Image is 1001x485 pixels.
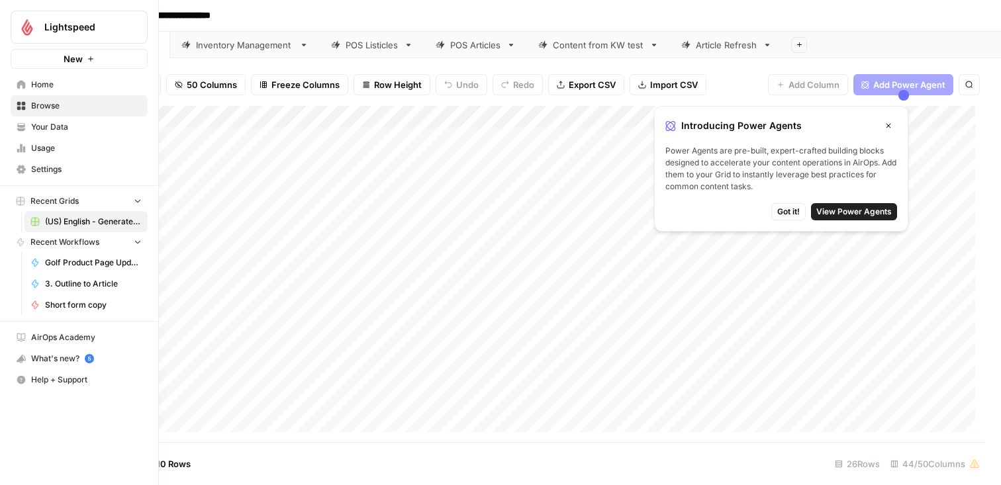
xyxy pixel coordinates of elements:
div: Introducing Power Agents [665,117,897,134]
span: Add 10 Rows [138,457,191,470]
div: POS Listicles [346,38,399,52]
a: AirOps Academy [11,327,148,348]
span: Help + Support [31,374,142,386]
button: Add Power Agent [853,74,953,95]
span: Import CSV [650,78,698,91]
button: What's new? 5 [11,348,148,369]
div: 26 Rows [830,453,885,474]
a: Inventory Management [170,32,320,58]
span: AirOps Academy [31,331,142,343]
span: Got it! [777,206,800,218]
a: Settings [11,159,148,180]
a: POS Listicles [320,32,424,58]
img: Lightspeed Logo [15,15,39,39]
button: Freeze Columns [251,74,348,95]
span: Golf Product Page Update [45,257,142,269]
span: Row Height [374,78,422,91]
div: Content from KW test [553,38,644,52]
span: New [64,52,83,66]
span: 3. Outline to Article [45,278,142,290]
span: Recent Grids [30,195,79,207]
button: Export CSV [548,74,624,95]
span: Browse [31,100,142,112]
a: POS Articles [424,32,527,58]
button: 50 Columns [166,74,246,95]
span: Undo [456,78,479,91]
a: Usage [11,138,148,159]
div: What's new? [11,349,147,369]
span: Export CSV [569,78,616,91]
a: Golf Product Page Update [24,252,148,273]
div: 44/50 Columns [885,453,985,474]
span: Short form copy [45,299,142,311]
span: Settings [31,163,142,175]
button: New [11,49,148,69]
text: 5 [87,355,91,362]
div: Inventory Management [196,38,294,52]
button: Add Column [768,74,848,95]
a: 3. Outline to Article [24,273,148,294]
div: POS Articles [450,38,501,52]
a: Article Refresh [670,32,783,58]
span: View Power Agents [816,206,892,218]
a: (US) English - Generate Articles [24,211,148,232]
button: View Power Agents [811,203,897,220]
button: Help + Support [11,369,148,390]
span: Freeze Columns [271,78,340,91]
span: Usage [31,142,142,154]
button: Undo [436,74,487,95]
a: Browse [11,95,148,116]
span: Redo [513,78,534,91]
button: Import CSV [630,74,706,95]
span: Power Agents are pre-built, expert-crafted building blocks designed to accelerate your content op... [665,145,897,193]
a: Short form copy [24,294,148,316]
span: Home [31,79,142,91]
span: (US) English - Generate Articles [45,216,142,228]
button: Got it! [771,203,806,220]
button: Recent Grids [11,191,148,211]
span: Add Power Agent [873,78,945,91]
button: Workspace: Lightspeed [11,11,148,44]
a: 5 [85,354,94,363]
a: Content from KW test [527,32,670,58]
a: Your Data [11,116,148,138]
button: Recent Workflows [11,232,148,252]
a: Home [11,74,148,95]
button: Row Height [354,74,430,95]
span: Your Data [31,121,142,133]
span: Lightspeed [44,21,124,34]
button: Redo [493,74,543,95]
span: Recent Workflows [30,236,99,248]
div: Article Refresh [696,38,757,52]
span: Add Column [788,78,839,91]
span: 50 Columns [187,78,237,91]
